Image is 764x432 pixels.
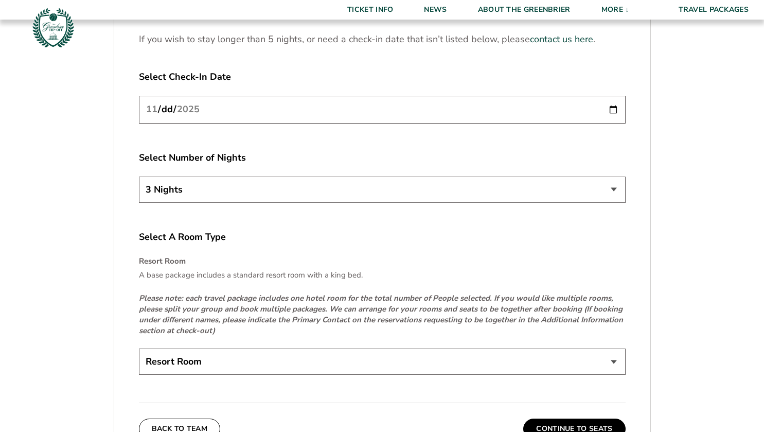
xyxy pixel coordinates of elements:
p: If you wish to stay longer than 5 nights, or need a check-in date that isn’t listed below, please . [139,33,626,46]
h4: Resort Room [139,256,626,267]
label: Select A Room Type [139,231,626,244]
label: Select Check-In Date [139,71,626,83]
p: A base package includes a standard resort room with a king bed. [139,270,626,281]
label: Select Number of Nights [139,151,626,164]
a: contact us here [530,33,593,46]
em: Please note: each travel package includes one hotel room for the total number of People selected.... [139,293,623,336]
img: Greenbrier Tip-Off [31,5,76,50]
